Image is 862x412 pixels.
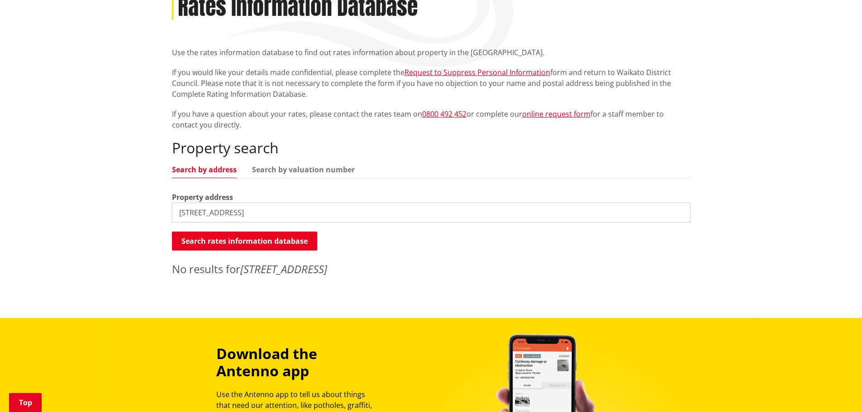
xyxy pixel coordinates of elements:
[522,109,591,119] a: online request form
[172,203,691,223] input: e.g. Duke Street NGARUAWAHIA
[172,109,691,130] p: If you have a question about your rates, please contact the rates team on or complete our for a s...
[172,47,691,58] p: Use the rates information database to find out rates information about property in the [GEOGRAPHI...
[172,261,691,277] p: No results for
[172,67,691,99] p: If you would like your details made confidential, please complete the form and return to Waikato ...
[172,232,317,251] button: Search rates information database
[240,261,327,276] em: [STREET_ADDRESS]
[422,109,467,119] a: 0800 492 452
[9,393,42,412] a: Top
[172,139,691,156] h2: Property search
[405,67,550,77] a: Request to Suppress Personal Information
[172,166,237,173] a: Search by address
[216,345,380,380] h3: Download the Antenno app
[252,166,355,173] a: Search by valuation number
[172,192,233,203] label: Property address
[820,374,853,407] iframe: Messenger Launcher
